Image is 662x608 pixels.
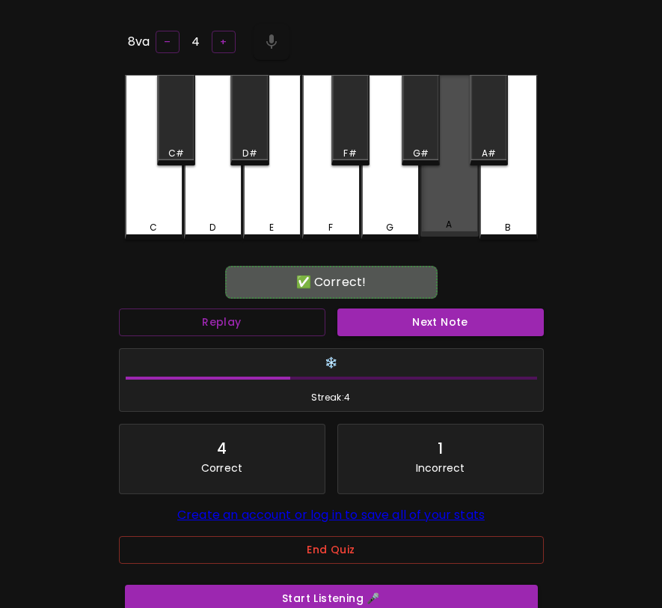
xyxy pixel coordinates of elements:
[343,147,356,160] div: F#
[438,437,443,460] div: 1
[150,221,157,234] div: C
[177,506,485,523] a: Create an account or log in to save all of your stats
[126,355,537,371] h6: ❄️
[209,221,215,234] div: D
[413,147,429,160] div: G#
[386,221,393,234] div: G
[328,221,333,234] div: F
[416,460,465,475] p: Incorrect
[446,218,452,231] div: A
[505,221,511,234] div: B
[191,31,200,52] h6: 4
[156,31,180,54] button: –
[233,273,430,291] div: ✅ Correct!
[217,437,227,460] div: 4
[128,31,150,52] h6: 8va
[269,221,274,234] div: E
[119,536,544,564] button: End Quiz
[119,308,325,336] button: Replay
[126,390,537,405] span: Streak: 4
[242,147,257,160] div: D#
[482,147,496,160] div: A#
[212,31,236,54] button: +
[337,308,544,336] button: Next Note
[201,460,242,475] p: Correct
[168,147,184,160] div: C#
